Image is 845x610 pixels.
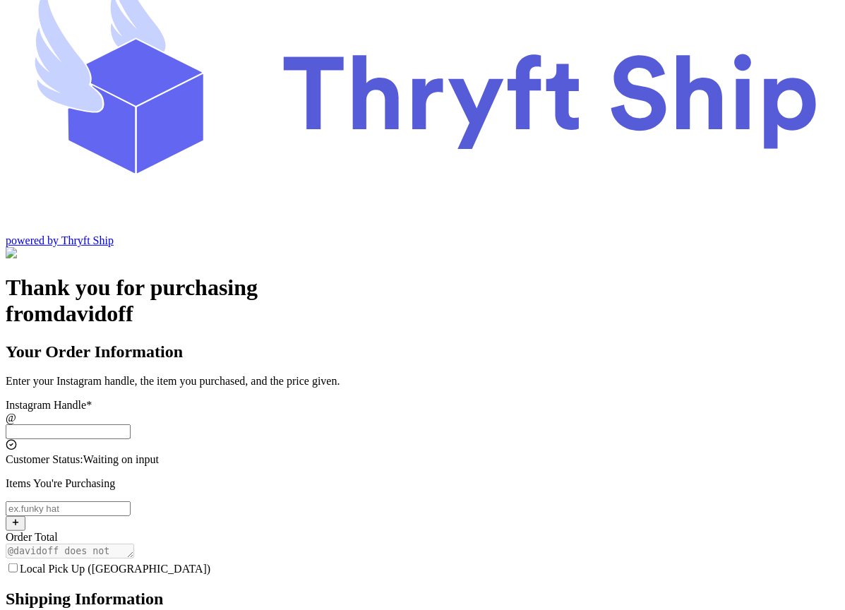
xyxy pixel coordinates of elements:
[20,563,210,575] span: Local Pick Up ([GEOGRAPHIC_DATA])
[53,301,133,326] span: davidoff
[6,501,131,516] input: ex.funky hat
[6,531,839,544] div: Order Total
[6,412,839,424] div: @
[6,453,83,465] span: Customer Status:
[6,375,839,388] p: Enter your Instagram handle, the item you purchased, and the price given.
[8,563,18,573] input: Local Pick Up ([GEOGRAPHIC_DATA])
[6,234,114,246] a: powered by Thryft Ship
[6,477,839,490] p: Items You're Purchasing
[6,399,92,411] label: Instagram Handle
[6,275,839,327] h1: Thank you for purchasing from
[83,453,159,465] span: Waiting on input
[6,342,839,361] h2: Your Order Information
[6,247,146,260] img: Customer Form Background
[6,590,839,609] h2: Shipping Information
